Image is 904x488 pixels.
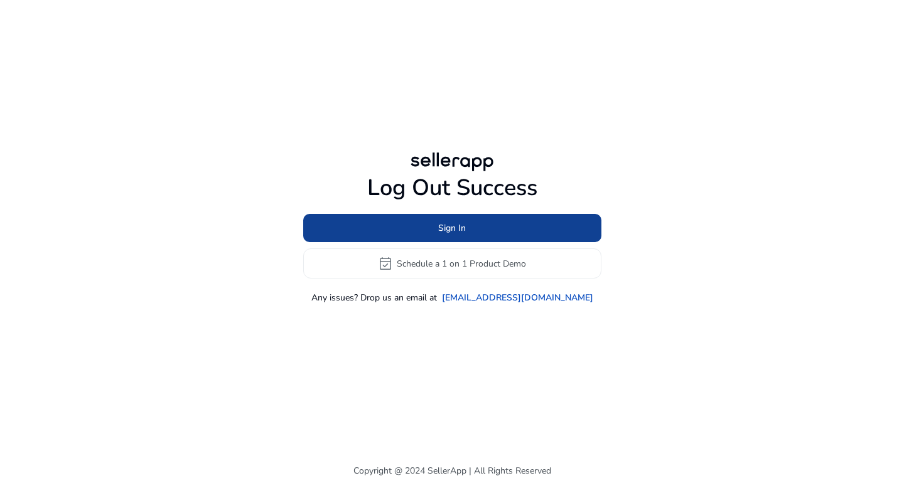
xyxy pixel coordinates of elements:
[303,214,601,242] button: Sign In
[442,291,593,304] a: [EMAIL_ADDRESS][DOMAIN_NAME]
[311,291,437,304] p: Any issues? Drop us an email at
[378,256,393,271] span: event_available
[438,221,466,235] span: Sign In
[303,248,601,278] button: event_availableSchedule a 1 on 1 Product Demo
[303,174,601,201] h1: Log Out Success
